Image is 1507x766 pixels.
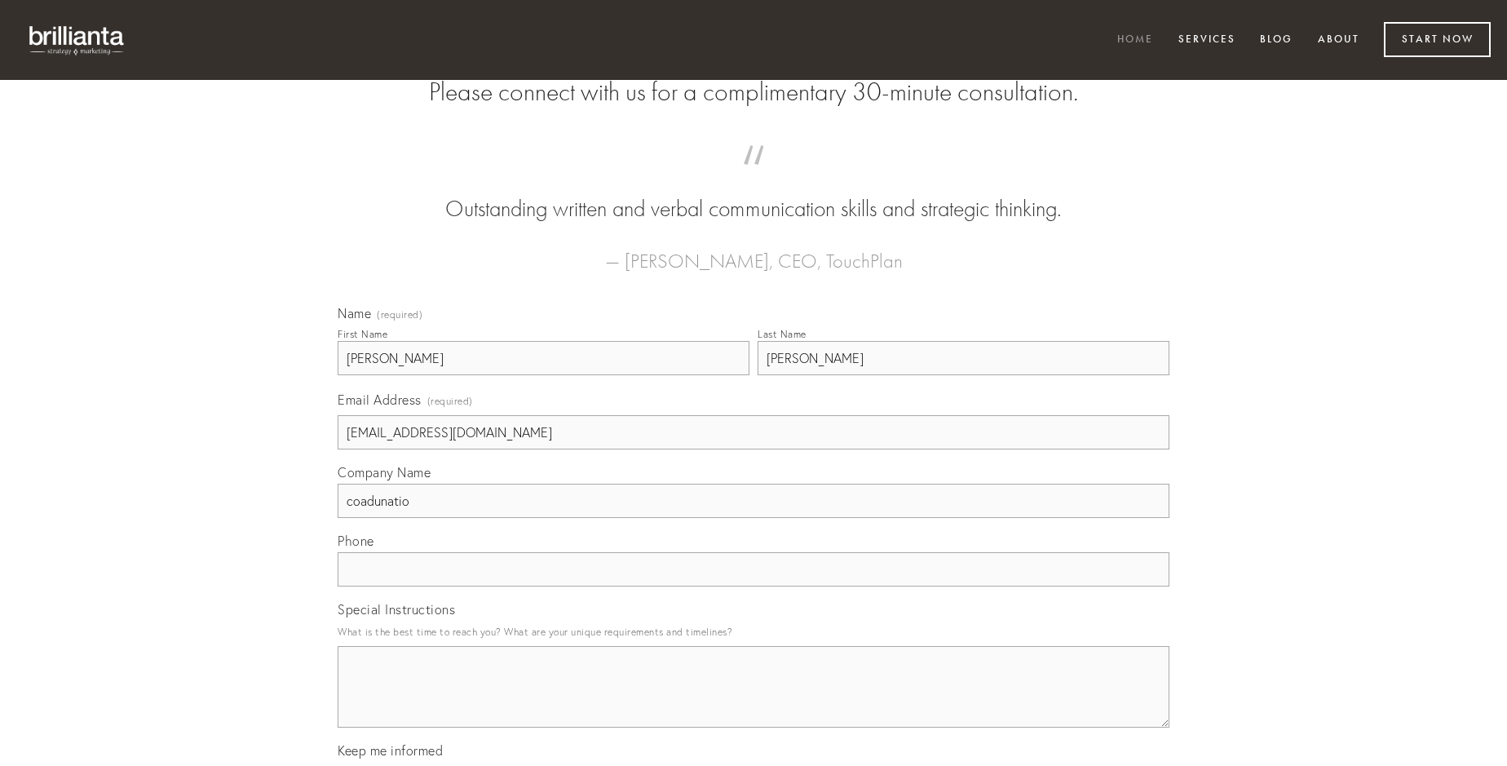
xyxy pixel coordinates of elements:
[1307,27,1370,54] a: About
[1249,27,1303,54] a: Blog
[338,533,374,549] span: Phone
[364,225,1143,277] figcaption: — [PERSON_NAME], CEO, TouchPlan
[1168,27,1246,54] a: Services
[364,162,1143,225] blockquote: Outstanding written and verbal communication skills and strategic thinking.
[364,162,1143,193] span: “
[338,392,422,408] span: Email Address
[338,305,371,321] span: Name
[338,601,455,618] span: Special Instructions
[377,310,422,320] span: (required)
[338,464,431,480] span: Company Name
[16,16,139,64] img: brillianta - research, strategy, marketing
[758,328,807,340] div: Last Name
[1107,27,1164,54] a: Home
[427,390,473,412] span: (required)
[338,328,387,340] div: First Name
[338,742,443,759] span: Keep me informed
[338,621,1169,643] p: What is the best time to reach you? What are your unique requirements and timelines?
[1384,22,1491,57] a: Start Now
[338,77,1169,108] h2: Please connect with us for a complimentary 30-minute consultation.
